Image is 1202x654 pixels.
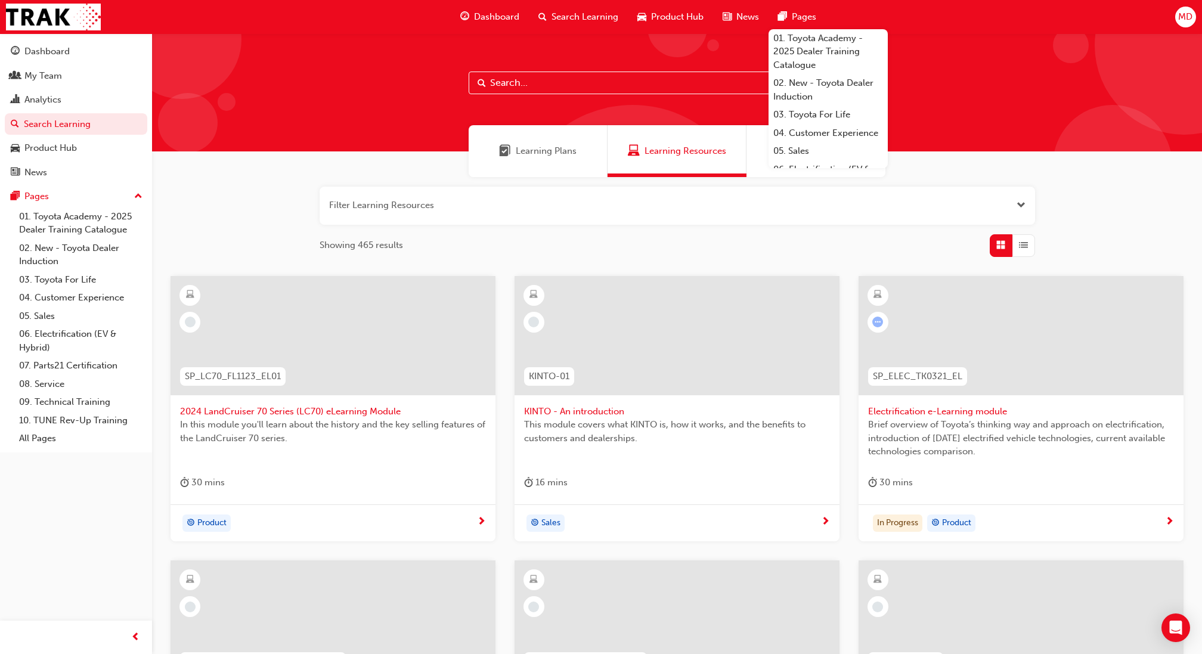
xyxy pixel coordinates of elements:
a: news-iconNews [713,5,769,29]
span: duration-icon [524,475,533,490]
span: Electrification e-Learning module [868,405,1174,419]
a: 01. Toyota Academy - 2025 Dealer Training Catalogue [14,207,147,239]
div: 30 mins [180,475,225,490]
span: learningResourceType_ELEARNING-icon [186,572,194,588]
span: next-icon [821,517,830,528]
span: MD [1178,10,1192,24]
span: KINTO - An introduction [524,405,830,419]
span: Product [942,516,971,530]
a: 05. Sales [769,142,888,160]
a: 10. TUNE Rev-Up Training [14,411,147,430]
span: next-icon [1165,517,1174,528]
span: Sales [541,516,560,530]
span: search-icon [11,119,19,130]
div: Pages [24,190,49,203]
span: learningResourceType_ELEARNING-icon [186,287,194,303]
span: learningResourceType_ELEARNING-icon [529,287,538,303]
a: 04. Customer Experience [769,124,888,142]
span: people-icon [11,71,20,82]
span: learningResourceType_ELEARNING-icon [529,572,538,588]
a: Search Learning [5,113,147,135]
a: 08. Service [14,375,147,393]
span: learningResourceType_ELEARNING-icon [873,572,882,588]
input: Search... [469,72,886,94]
span: prev-icon [131,630,140,645]
a: 03. Toyota For Life [14,271,147,289]
span: learningRecordVerb_NONE-icon [185,317,196,327]
span: learningRecordVerb_NONE-icon [528,602,539,612]
a: 03. Toyota For Life [769,106,888,124]
a: SP_ELEC_TK0321_ELElectrification e-Learning moduleBrief overview of Toyota’s thinking way and app... [859,276,1184,542]
a: 05. Sales [14,307,147,326]
span: This module covers what KINTO is, how it works, and the benefits to customers and dealerships. [524,418,830,445]
a: car-iconProduct Hub [628,5,713,29]
span: Product [197,516,227,530]
a: All Pages [14,429,147,448]
span: Product Hub [651,10,704,24]
span: learningRecordVerb_NONE-icon [872,602,883,612]
span: learningRecordVerb_NONE-icon [528,317,539,327]
span: car-icon [637,10,646,24]
a: guage-iconDashboard [451,5,529,29]
span: Learning Resources [628,144,640,158]
span: duration-icon [868,475,877,490]
a: Product Hub [5,137,147,159]
a: SP_LC70_FL1123_EL012024 LandCruiser 70 Series (LC70) eLearning ModuleIn this module you'll learn ... [171,276,495,542]
a: 02. New - Toyota Dealer Induction [769,74,888,106]
span: pages-icon [11,191,20,202]
span: Learning Plans [499,144,511,158]
button: Open the filter [1017,199,1026,212]
span: duration-icon [180,475,189,490]
a: Dashboard [5,41,147,63]
span: In this module you'll learn about the history and the key selling features of the LandCruiser 70 ... [180,418,486,445]
button: Pages [5,185,147,207]
div: In Progress [873,514,922,532]
span: news-icon [11,168,20,178]
a: 04. Customer Experience [14,289,147,307]
a: pages-iconPages [769,5,826,29]
div: Product Hub [24,141,77,155]
span: guage-icon [460,10,469,24]
span: Dashboard [474,10,519,24]
a: News [5,162,147,184]
a: 02. New - Toyota Dealer Induction [14,239,147,271]
div: News [24,166,47,179]
span: 2024 LandCruiser 70 Series (LC70) eLearning Module [180,405,486,419]
span: car-icon [11,143,20,154]
span: Search [478,76,486,90]
span: target-icon [931,516,940,531]
span: Learning Resources [645,144,726,158]
a: Analytics [5,89,147,111]
span: Brief overview of Toyota’s thinking way and approach on electrification, introduction of [DATE] e... [868,418,1174,458]
span: Learning Plans [516,144,577,158]
span: target-icon [187,516,195,531]
a: 09. Technical Training [14,393,147,411]
div: Dashboard [24,45,70,58]
span: learningRecordVerb_NONE-icon [185,602,196,612]
button: DashboardMy TeamAnalyticsSearch LearningProduct HubNews [5,38,147,185]
span: chart-icon [11,95,20,106]
img: Trak [6,4,101,30]
a: Learning ResourcesLearning Resources [608,125,746,177]
span: pages-icon [778,10,787,24]
div: Open Intercom Messenger [1161,613,1190,642]
span: News [736,10,759,24]
button: MD [1175,7,1196,27]
span: Pages [792,10,816,24]
span: next-icon [477,517,486,528]
span: target-icon [531,516,539,531]
div: 30 mins [868,475,913,490]
span: KINTO-01 [529,370,569,383]
a: search-iconSearch Learning [529,5,628,29]
div: My Team [24,69,62,83]
a: KINTO-01KINTO - An introductionThis module covers what KINTO is, how it works, and the benefits t... [515,276,839,542]
span: up-icon [134,189,142,204]
a: 07. Parts21 Certification [14,357,147,375]
span: SP_ELEC_TK0321_EL [873,370,962,383]
span: SP_LC70_FL1123_EL01 [185,370,281,383]
div: Analytics [24,93,61,107]
span: search-icon [538,10,547,24]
